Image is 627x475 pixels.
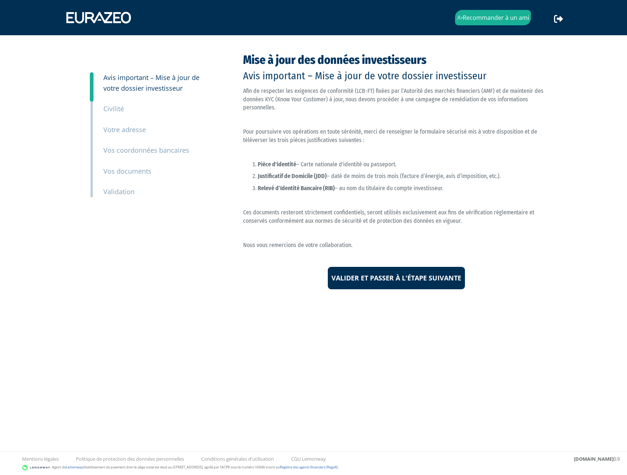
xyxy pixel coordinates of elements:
div: - Agent de (établissement de paiement dont le siège social est situé au [STREET_ADDRESS], agréé p... [7,464,620,471]
a: Recommander à un ami [455,10,531,26]
div: 0.9 [574,456,620,463]
small: Vos coordonnées bancaires [103,146,189,155]
p: Nous vous remercions de votre collaboration. [243,241,549,250]
small: Vos documents [103,167,151,175]
strong: Relevé d’Identité Bancaire (RIB) [258,185,335,192]
a: Conditions générales d'utilisation [201,456,274,463]
p: Pour poursuivre vos opérations en toute sérénité, merci de renseigner le formulaire sécurisé mis ... [243,128,549,145]
a: Registre des agents financiers (Regafi) [280,465,338,469]
p: – Carte nationale d'identité ou passeport. [258,160,549,169]
div: Mise à jour des données investisseurs [243,52,549,83]
small: Avis important – Mise à jour de votre dossier investisseur [103,73,199,93]
a: Lemonway [66,465,83,469]
strong: Pièce d'identité [258,161,296,168]
strong: Justificatif de Domicile (JDD) [258,173,327,180]
a: CGU Lemonway [291,456,326,463]
strong: [DOMAIN_NAME] [574,456,613,462]
p: – au nom du titulaire du compte investisseur. [258,184,549,193]
a: Politique de protection des données personnelles [76,456,184,463]
input: Valider et passer à l'étape suivante [328,267,465,290]
small: Votre adresse [103,125,146,134]
a: 3 [90,72,93,102]
img: logo-lemonway.png [22,464,50,471]
a: Mentions légales [22,456,59,463]
p: Afin de respecter les exigences de conformité (LCB-FT) fixées par l’Autorité des marchés financie... [243,87,549,112]
p: Ces documents resteront strictement confidentiels, seront utilisés exclusivement aux fins de véri... [243,209,549,225]
small: Civilité [103,104,124,113]
p: – daté de moins de trois mois (facture d’énergie, avis d’imposition, etc.). [258,172,549,181]
small: Validation [103,187,135,196]
img: 1731417592-eurazeo_logo_blanc.png [61,7,136,29]
p: Avis important – Mise à jour de votre dossier investisseur [243,69,549,83]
